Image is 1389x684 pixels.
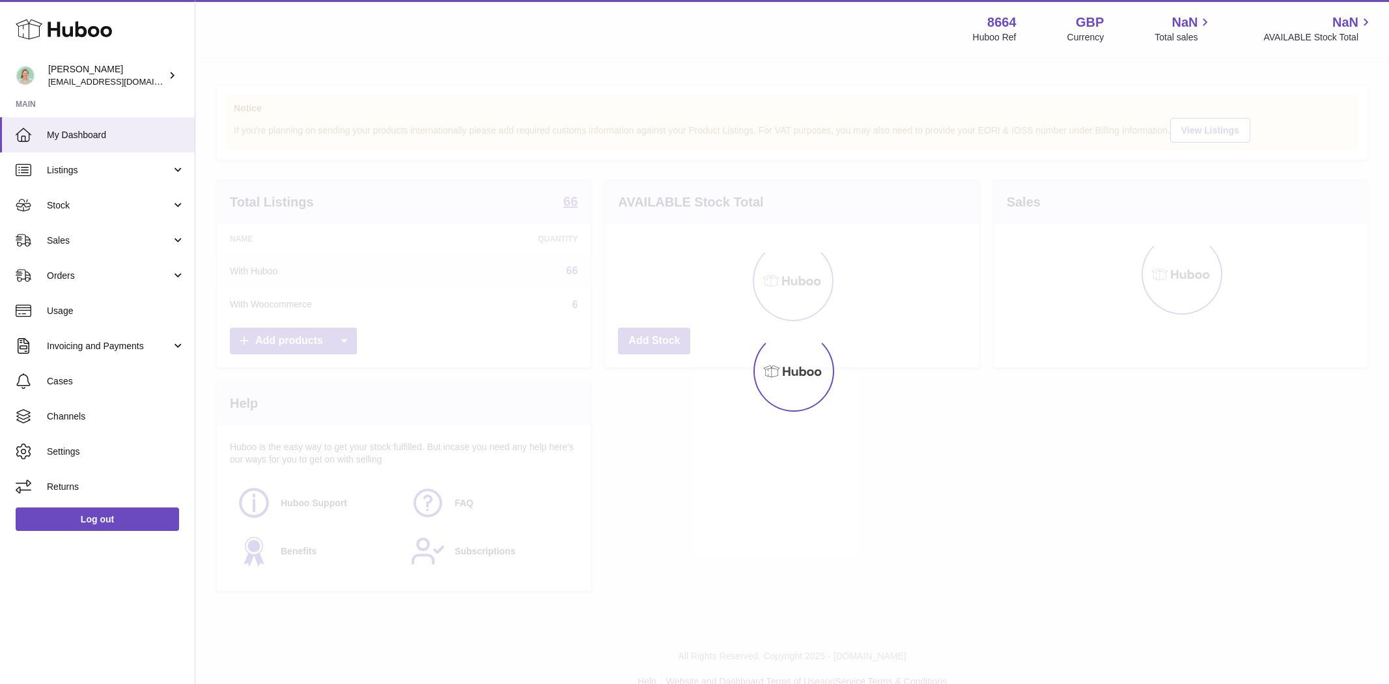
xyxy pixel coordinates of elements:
span: Total sales [1155,31,1213,44]
span: AVAILABLE Stock Total [1263,31,1373,44]
span: Channels [47,410,185,423]
div: Huboo Ref [973,31,1017,44]
a: NaN Total sales [1155,14,1213,44]
a: Log out [16,507,179,531]
span: Usage [47,305,185,317]
strong: 8664 [987,14,1017,31]
span: Stock [47,199,171,212]
strong: GBP [1076,14,1104,31]
a: NaN AVAILABLE Stock Total [1263,14,1373,44]
span: Returns [47,481,185,493]
span: Sales [47,235,171,247]
img: internalAdmin-8664@internal.huboo.com [16,66,35,85]
span: Settings [47,446,185,458]
span: Invoicing and Payments [47,340,171,352]
div: Currency [1067,31,1104,44]
span: NaN [1172,14,1198,31]
div: [PERSON_NAME] [48,63,165,88]
span: My Dashboard [47,129,185,141]
span: [EMAIL_ADDRESS][DOMAIN_NAME] [48,76,191,87]
span: Cases [47,375,185,388]
span: NaN [1332,14,1358,31]
span: Orders [47,270,171,282]
span: Listings [47,164,171,177]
